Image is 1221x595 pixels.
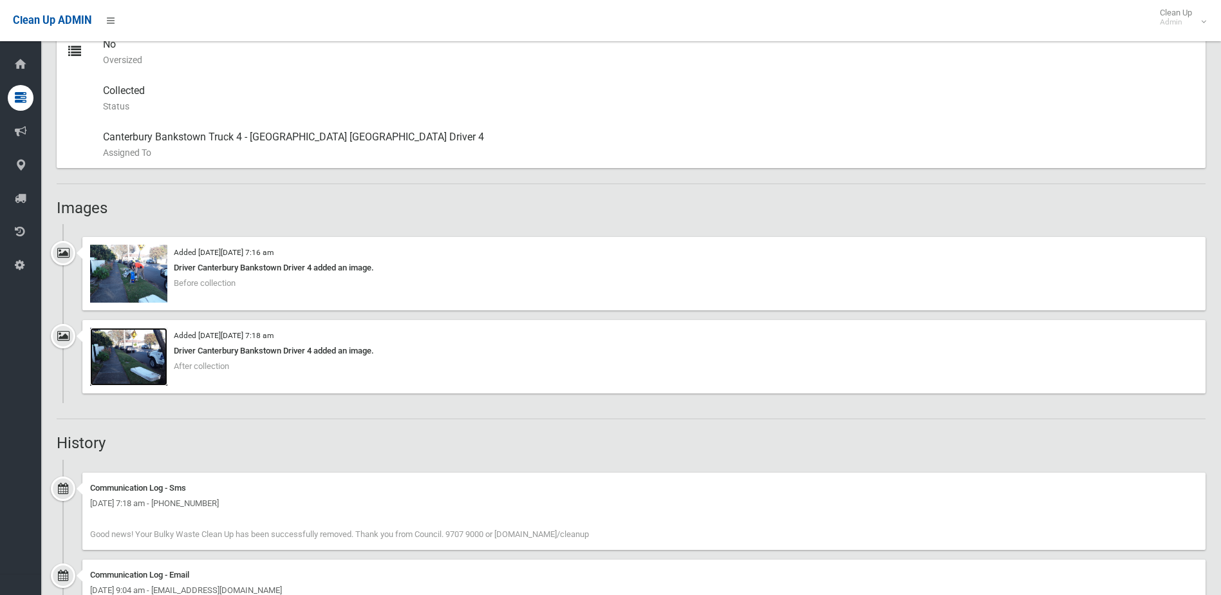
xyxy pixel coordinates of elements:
[57,200,1206,216] h2: Images
[90,496,1198,511] div: [DATE] 7:18 am - [PHONE_NUMBER]
[90,343,1198,359] div: Driver Canterbury Bankstown Driver 4 added an image.
[1160,17,1192,27] small: Admin
[103,29,1195,75] div: No
[174,278,236,288] span: Before collection
[90,245,167,303] img: 2025-10-1507.16.176878088829555238786.jpg
[174,331,274,340] small: Added [DATE][DATE] 7:18 am
[103,122,1195,168] div: Canterbury Bankstown Truck 4 - [GEOGRAPHIC_DATA] [GEOGRAPHIC_DATA] Driver 4
[13,14,91,26] span: Clean Up ADMIN
[90,480,1198,496] div: Communication Log - Sms
[90,260,1198,276] div: Driver Canterbury Bankstown Driver 4 added an image.
[90,567,1198,583] div: Communication Log - Email
[103,75,1195,122] div: Collected
[174,248,274,257] small: Added [DATE][DATE] 7:16 am
[90,529,589,539] span: Good news! Your Bulky Waste Clean Up has been successfully removed. Thank you from Council. 9707 ...
[57,435,1206,451] h2: History
[90,328,167,386] img: 2025-10-1507.17.49548562046743516046.jpg
[174,361,229,371] span: After collection
[103,99,1195,114] small: Status
[1153,8,1205,27] span: Clean Up
[103,145,1195,160] small: Assigned To
[103,52,1195,68] small: Oversized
